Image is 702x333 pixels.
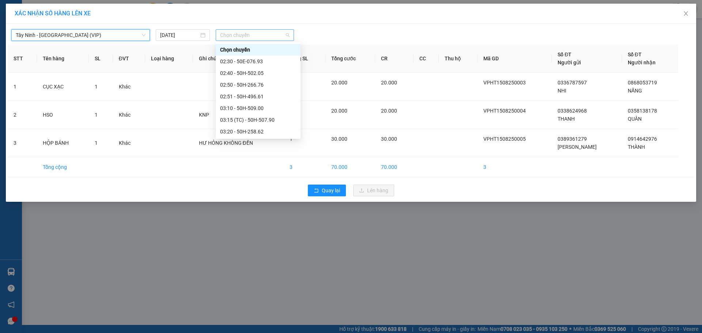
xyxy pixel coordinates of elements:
td: HỘP BÁNH [37,129,89,157]
span: 20.000 [381,80,397,86]
span: THÀNH [628,144,645,150]
span: VPHT1508250005 [483,136,526,142]
span: close [683,11,689,16]
span: 30.000 [331,136,347,142]
span: Quay lại [322,186,340,194]
td: 2 [8,101,37,129]
td: 3 [478,157,552,177]
input: 15/08/2025 [160,31,199,39]
td: 70.000 [325,157,375,177]
span: Người gửi [558,60,581,65]
span: 20.000 [331,80,347,86]
th: ĐVT [113,45,145,73]
th: SL [89,45,113,73]
th: CC [414,45,439,73]
span: rollback [314,188,319,194]
span: NHI [558,88,566,94]
span: 0358138178 [628,108,657,114]
button: rollbackQuay lại [308,185,346,196]
span: 1 [95,112,98,118]
span: 0914642976 [628,136,657,142]
span: [PERSON_NAME] [558,144,597,150]
span: 30.000 [381,136,397,142]
div: Chọn chuyến [220,46,296,54]
div: 02:30 - 50E-076.93 [220,57,296,65]
span: Số ĐT [558,52,571,57]
th: Thu hộ [439,45,478,73]
span: Chọn chuyến [220,30,290,41]
span: 20.000 [381,108,397,114]
td: 70.000 [375,157,414,177]
span: 1 [290,136,292,142]
span: 0868053719 [628,80,657,86]
button: Close [676,4,696,24]
div: 03:15 (TC) - 50H-507.90 [220,116,296,124]
td: Tổng cộng [37,157,89,177]
span: Số ĐT [628,52,642,57]
span: HƯ HỎNG KHÔNG ĐỀN [199,140,253,146]
span: VPHT1508250003 [483,80,526,86]
th: Mã GD [478,45,552,73]
span: XÁC NHẬN SỐ HÀNG LÊN XE [15,10,91,17]
th: Tổng SL [284,45,325,73]
th: STT [8,45,37,73]
span: 1 [95,140,98,146]
span: KNP [199,112,209,118]
div: 02:50 - 50H-266.76 [220,81,296,89]
span: THANH [558,116,575,122]
td: Khác [113,101,145,129]
span: VPHT1508250004 [483,108,526,114]
td: CỤC XẠC [37,73,89,101]
th: Tổng cước [325,45,375,73]
th: Loại hàng [145,45,193,73]
th: Tên hàng [37,45,89,73]
span: NĂNG [628,88,642,94]
span: 0389361279 [558,136,587,142]
td: 3 [284,157,325,177]
td: Khác [113,73,145,101]
span: 20.000 [331,108,347,114]
div: 02:51 - 50H-496.61 [220,92,296,101]
span: Tây Ninh - Sài Gòn (VIP) [16,30,146,41]
th: CR [375,45,414,73]
span: Người nhận [628,60,656,65]
th: Ghi chú [193,45,284,73]
td: 1 [8,73,37,101]
td: 3 [8,129,37,157]
span: 1 [95,84,98,90]
span: 0338624968 [558,108,587,114]
div: 03:10 - 50H-509.00 [220,104,296,112]
div: 02:40 - 50H-502.05 [220,69,296,77]
span: QUÂN [628,116,642,122]
td: Khác [113,129,145,157]
td: HSO [37,101,89,129]
div: Chọn chuyến [216,44,301,56]
button: uploadLên hàng [353,185,394,196]
div: 03:20 - 50H-258.62 [220,128,296,136]
span: 0336787597 [558,80,587,86]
